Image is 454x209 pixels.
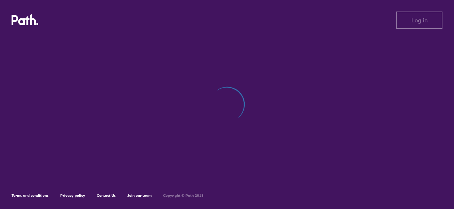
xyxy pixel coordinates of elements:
[127,193,152,198] a: Join our team
[411,17,428,23] span: Log in
[60,193,85,198] a: Privacy policy
[12,193,49,198] a: Terms and conditions
[97,193,116,198] a: Contact Us
[396,12,442,29] button: Log in
[163,194,204,198] h6: Copyright © Path 2018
